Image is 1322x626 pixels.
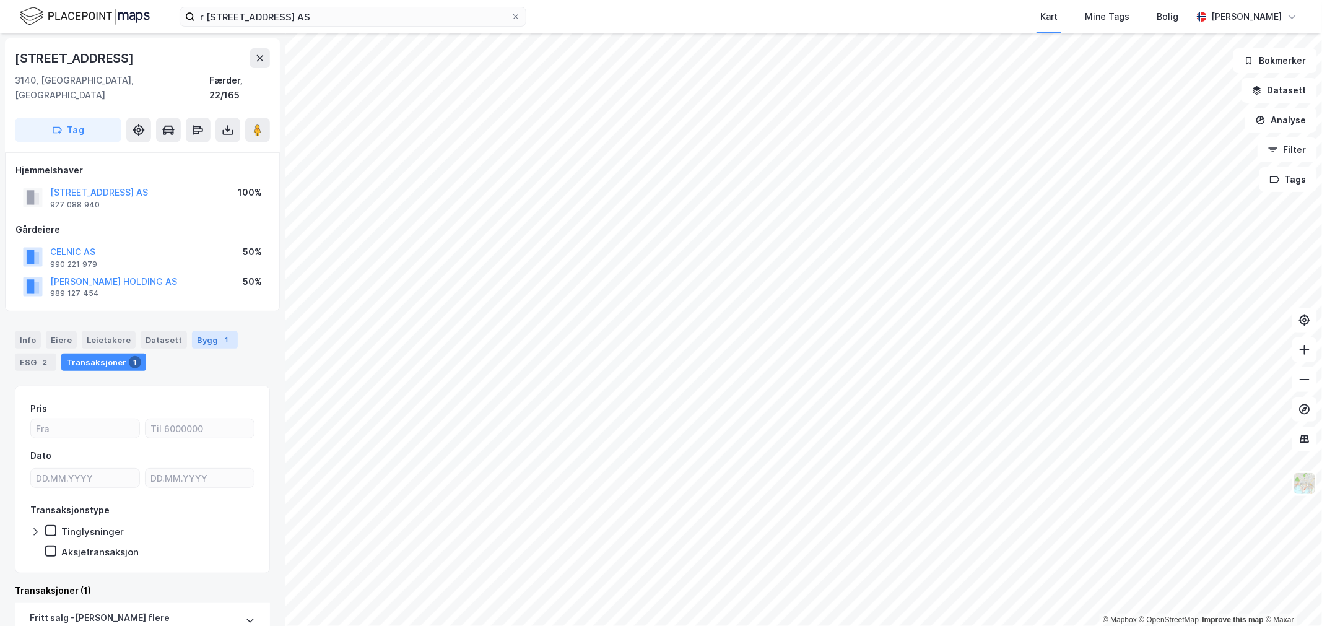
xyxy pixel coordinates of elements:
[129,356,141,368] div: 1
[1258,137,1317,162] button: Filter
[192,331,238,349] div: Bygg
[210,73,270,103] div: Færder, 22/165
[82,331,136,349] div: Leietakere
[15,331,41,349] div: Info
[61,526,124,537] div: Tinglysninger
[1040,9,1058,24] div: Kart
[50,289,99,298] div: 989 127 454
[146,469,254,487] input: DD.MM.YYYY
[39,356,51,368] div: 2
[15,73,210,103] div: 3140, [GEOGRAPHIC_DATA], [GEOGRAPHIC_DATA]
[1233,48,1317,73] button: Bokmerker
[1103,615,1137,624] a: Mapbox
[1293,472,1316,495] img: Z
[1260,567,1322,626] iframe: Chat Widget
[1212,9,1282,24] div: [PERSON_NAME]
[243,274,262,289] div: 50%
[15,354,56,371] div: ESG
[46,331,77,349] div: Eiere
[1242,78,1317,103] button: Datasett
[220,334,233,346] div: 1
[30,448,51,463] div: Dato
[1139,615,1199,624] a: OpenStreetMap
[50,200,100,210] div: 927 088 940
[31,419,139,438] input: Fra
[238,185,262,200] div: 100%
[50,259,97,269] div: 990 221 979
[15,583,270,598] div: Transaksjoner (1)
[15,48,136,68] div: [STREET_ADDRESS]
[30,401,47,416] div: Pris
[31,469,139,487] input: DD.MM.YYYY
[1260,567,1322,626] div: Kontrollprogram for chat
[15,118,121,142] button: Tag
[243,245,262,259] div: 50%
[61,546,139,558] div: Aksjetransaksjon
[141,331,187,349] div: Datasett
[15,163,269,178] div: Hjemmelshaver
[1202,615,1264,624] a: Improve this map
[1245,108,1317,133] button: Analyse
[1085,9,1129,24] div: Mine Tags
[146,419,254,438] input: Til 6000000
[1157,9,1178,24] div: Bolig
[61,354,146,371] div: Transaksjoner
[15,222,269,237] div: Gårdeiere
[1259,167,1317,192] button: Tags
[20,6,150,27] img: logo.f888ab2527a4732fd821a326f86c7f29.svg
[195,7,511,26] input: Søk på adresse, matrikkel, gårdeiere, leietakere eller personer
[30,503,110,518] div: Transaksjonstype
